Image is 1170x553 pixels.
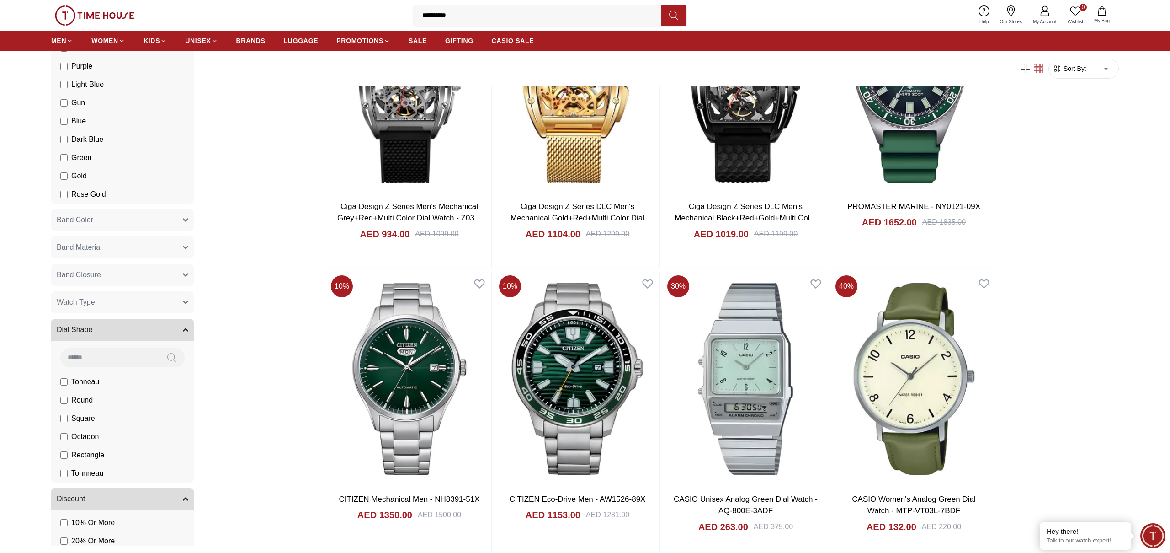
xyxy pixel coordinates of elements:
div: Chat Widget [1140,523,1165,548]
a: SALE [409,32,427,49]
span: Tonneau [71,376,99,387]
span: PROMOTIONS [336,36,383,45]
input: 20% Or More [60,537,68,545]
span: My Account [1029,18,1060,25]
span: 40 % [835,275,857,297]
a: Ciga Design Z Series DLC Men's Mechanical Black+Red+Gold+Multi Color Dial Watch - Z031-BLBL-W15BK [675,202,817,234]
span: Rose Gold [71,189,106,200]
h4: AED 132.00 [867,521,916,533]
div: AED 1199.00 [754,229,798,240]
button: Dial Shape [51,319,194,341]
button: Discount [51,488,194,510]
input: Light Blue [60,81,68,88]
a: PROMOTIONS [336,32,390,49]
img: CITIZEN Mechanical Men - NH8391-51X [327,272,491,486]
img: CITIZEN Eco-Drive Men - AW1526-89X [495,272,659,486]
a: PROMASTER MARINE - NY0121-09X [847,202,980,211]
input: Dark Blue [60,136,68,143]
a: CASIO Unisex Analog Green Dial Watch - AQ-800E-3ADF [674,495,818,515]
a: KIDS [144,32,167,49]
div: AED 375.00 [754,521,793,532]
span: Light Blue [71,79,104,90]
input: Round [60,397,68,404]
a: WOMEN [91,32,125,49]
a: GIFTING [445,32,473,49]
input: Rose Gold [60,191,68,198]
div: AED 1500.00 [418,510,461,521]
h4: AED 1652.00 [862,216,917,229]
span: KIDS [144,36,160,45]
span: 0 [1080,4,1087,11]
span: Discount [57,494,85,505]
span: Our Stores [996,18,1026,25]
input: Green [60,154,68,161]
span: Gold [71,171,87,182]
input: Square [60,415,68,422]
h4: AED 263.00 [698,521,748,533]
div: AED 1099.00 [415,229,458,240]
h4: AED 1019.00 [694,228,749,241]
span: Wishlist [1064,18,1087,25]
img: ... [55,5,134,26]
input: Gun [60,99,68,107]
input: 10% Or More [60,519,68,526]
img: CASIO Women's Analog Green Dial Watch - MTP-VT03L-7BDF [832,272,996,486]
span: 10 % Or More [71,517,115,528]
span: GIFTING [445,36,473,45]
a: Ciga Design Z Series DLC Men's Mechanical Gold+Red+Multi Color Dial Watch - Z031-SIGO-W35OG [511,202,652,234]
span: UNISEX [185,36,211,45]
input: Tonneau [60,378,68,386]
a: MEN [51,32,73,49]
h4: AED 1350.00 [357,509,412,521]
input: Gold [60,172,68,180]
a: BRANDS [236,32,266,49]
button: Watch Type [51,291,194,313]
span: Sort By: [1062,64,1086,73]
span: Dark Blue [71,134,103,145]
span: SALE [409,36,427,45]
div: AED 1299.00 [586,229,629,240]
span: Help [976,18,993,25]
input: Purple [60,63,68,70]
input: Blue [60,118,68,125]
img: CASIO Unisex Analog Green Dial Watch - AQ-800E-3ADF [664,272,828,486]
a: CASIO Women's Analog Green Dial Watch - MTP-VT03L-7BDF [852,495,975,515]
h4: AED 1153.00 [526,509,580,521]
span: MEN [51,36,66,45]
button: Band Material [51,236,194,258]
button: My Bag [1089,5,1115,26]
a: CASIO SALE [492,32,534,49]
a: 0Wishlist [1062,4,1089,27]
span: LUGGAGE [284,36,319,45]
span: WOMEN [91,36,118,45]
span: Green [71,152,91,163]
div: AED 1835.00 [922,217,966,228]
button: Band Closure [51,264,194,286]
div: AED 220.00 [922,521,961,532]
span: 10 % [499,275,521,297]
h4: AED 934.00 [360,228,409,241]
input: Octagon [60,433,68,440]
span: Tonnneau [71,468,103,479]
a: LUGGAGE [284,32,319,49]
div: AED 1281.00 [586,510,629,521]
a: Help [974,4,994,27]
span: 20 % Or More [71,536,115,547]
span: CASIO SALE [492,36,534,45]
span: 10 % [331,275,353,297]
span: Band Material [57,242,102,253]
span: Band Closure [57,269,101,280]
h4: AED 1104.00 [526,228,580,241]
span: Dial Shape [57,324,92,335]
span: My Bag [1090,17,1113,24]
span: BRANDS [236,36,266,45]
a: Ciga Design Z Series Men's Mechanical Grey+Red+Multi Color Dial Watch - Z031-SISI-W15BK [337,202,482,234]
span: Gun [71,97,85,108]
span: Octagon [71,431,99,442]
input: Tonnneau [60,470,68,477]
a: CITIZEN Mechanical Men - NH8391-51X [339,495,479,504]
